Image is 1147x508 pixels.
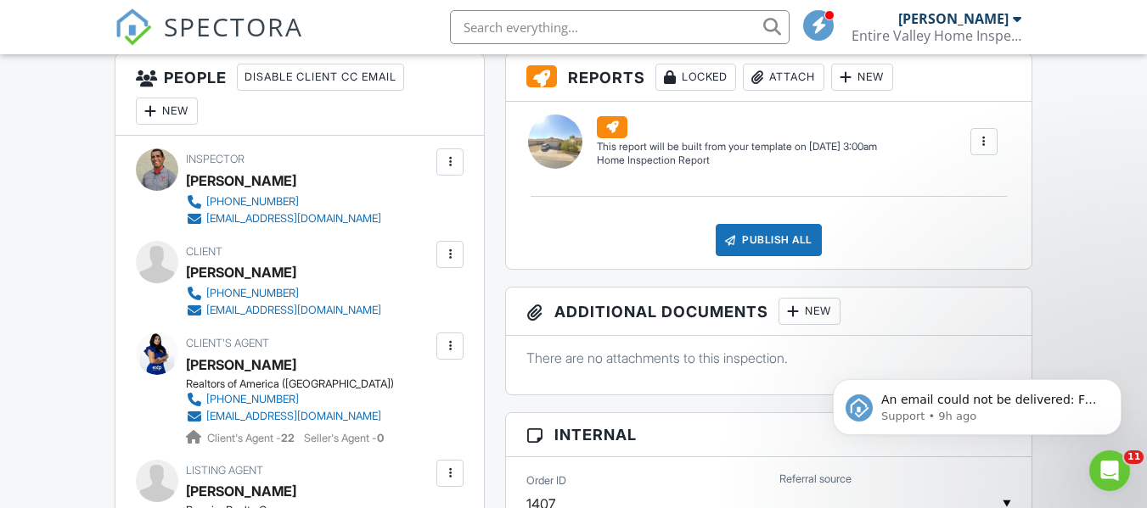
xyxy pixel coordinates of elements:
[281,432,295,444] strong: 22
[506,287,1031,336] h3: Additional Documents
[506,413,1031,457] h3: Internal
[186,391,381,408] a: [PHONE_NUMBER]
[237,64,404,91] div: Disable Client CC Email
[304,432,384,444] span: Seller's Agent -
[186,377,395,391] div: Realtors of America ([GEOGRAPHIC_DATA])
[186,260,296,285] div: [PERSON_NAME]
[186,193,381,210] a: [PHONE_NUMBER]
[206,304,381,317] div: [EMAIL_ADDRESS][DOMAIN_NAME]
[526,473,566,488] label: Order ID
[186,210,381,227] a: [EMAIL_ADDRESS][DOMAIN_NAME]
[136,98,198,125] div: New
[377,432,384,444] strong: 0
[1089,450,1130,491] iframe: Intercom live chat
[186,168,296,193] div: [PERSON_NAME]
[186,302,381,319] a: [EMAIL_ADDRESS][DOMAIN_NAME]
[597,140,877,154] div: This report will be built from your template on [DATE] 3:00am
[206,393,299,406] div: [PHONE_NUMBER]
[206,212,381,226] div: [EMAIL_ADDRESS][DOMAIN_NAME]
[206,287,299,300] div: [PHONE_NUMBER]
[716,224,822,256] div: Publish All
[186,337,269,349] span: Client's Agent
[743,64,824,91] div: Attach
[597,154,877,168] div: Home Inspection Report
[186,408,381,425] a: [EMAIL_ADDRESS][DOMAIN_NAME]
[206,410,381,423] div: [EMAIL_ADDRESS][DOMAIN_NAME]
[186,153,245,165] span: Inspector
[450,10,790,44] input: Search everything...
[1124,450,1144,464] span: 11
[655,64,736,91] div: Locked
[115,53,484,136] h3: People
[186,285,381,302] a: [PHONE_NUMBER]
[779,298,841,325] div: New
[831,64,893,91] div: New
[898,10,1009,27] div: [PERSON_NAME]
[186,464,263,477] span: Listing Agent
[186,478,296,504] a: [PERSON_NAME]
[206,195,299,209] div: [PHONE_NUMBER]
[526,349,1010,367] p: There are no attachments to this inspection.
[186,352,296,377] a: [PERSON_NAME]
[779,472,852,487] label: Referral source
[115,8,152,46] img: The Best Home Inspection Software - Spectora
[115,23,303,59] a: SPECTORA
[852,27,1021,44] div: Entire Valley Home Inspection
[164,8,303,44] span: SPECTORA
[807,343,1147,462] iframe: Intercom notifications message
[186,245,222,258] span: Client
[506,53,1031,102] h3: Reports
[207,432,297,444] span: Client's Agent -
